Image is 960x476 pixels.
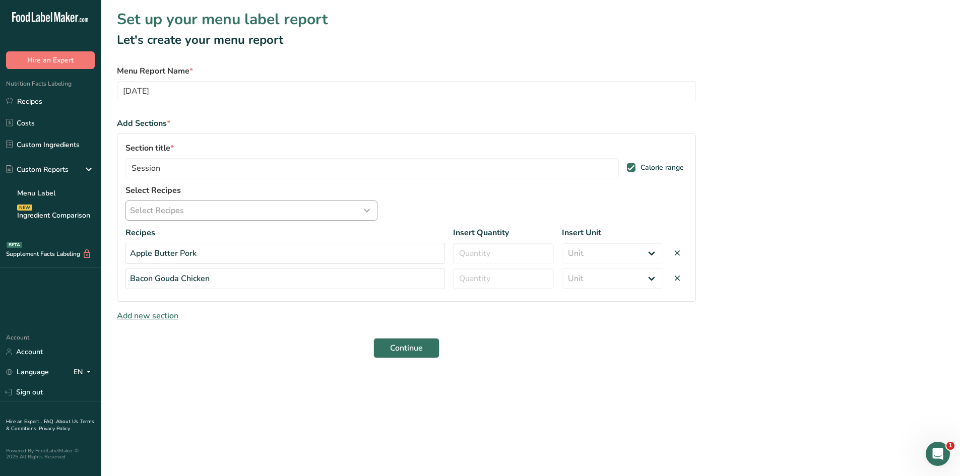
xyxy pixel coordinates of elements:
span: Add new section [117,310,178,321]
input: Type section title here [125,158,619,178]
a: Hire an Expert . [6,418,42,425]
h1: Set up your menu label report [117,8,944,31]
div: Insert Quantity [453,227,554,239]
button: Select Recipes [125,200,377,221]
input: Quantity [453,268,554,289]
button: Continue [373,338,439,358]
div: Powered By FoodLabelMaker © 2025 All Rights Reserved [6,448,95,460]
div: Bacon Gouda Chicken [125,268,445,289]
a: Language [6,363,49,381]
input: Quantity [453,243,554,263]
div: Custom Reports [6,164,69,175]
label: Section title [125,142,619,154]
button: Hire an Expert [6,51,95,69]
div: Insert Unit [562,227,663,239]
span: Select Recipes [130,205,184,217]
iframe: Intercom live chat [926,442,950,466]
a: Terms & Conditions . [6,418,94,432]
div: Recipes [125,227,445,239]
a: Privacy Policy [39,425,70,432]
a: About Us . [56,418,80,425]
span: Calorie range [635,163,684,172]
a: FAQ . [44,418,56,425]
label: Menu Report Name [117,65,696,77]
div: Apple Butter Pork [125,243,445,264]
label: Select Recipes [125,184,377,196]
div: Add Sections [117,117,696,129]
span: 1 [946,442,954,450]
span: Continue [390,342,423,354]
input: Type your menu label name here [117,81,696,101]
div: EN [74,366,95,378]
div: NEW [17,205,32,211]
h2: Let's create your menu report [117,31,944,49]
div: BETA [7,242,22,248]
